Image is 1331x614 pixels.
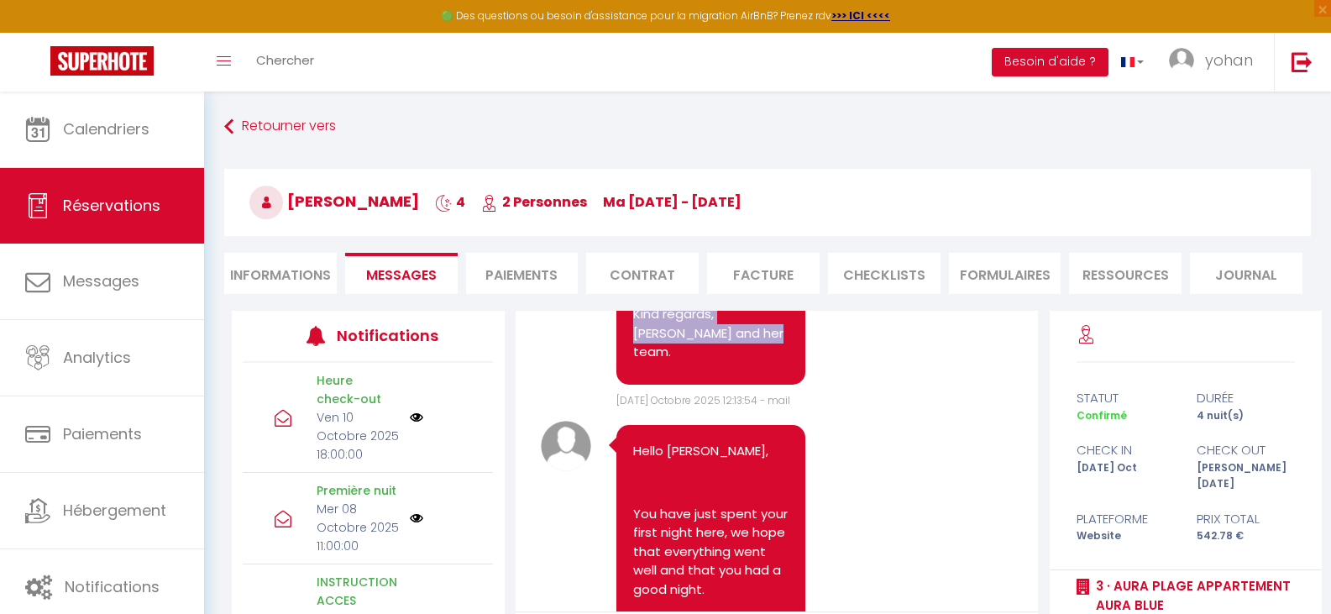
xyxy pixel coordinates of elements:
p: You have just spent your first night here, we hope that everything went well and that you had a g... [633,505,789,600]
img: Super Booking [50,46,154,76]
p: Ven 10 Octobre 2025 18:00:00 [317,408,399,464]
div: durée [1186,388,1306,408]
li: Journal [1190,253,1302,294]
div: [DATE] Oct [1066,460,1186,492]
div: [PERSON_NAME] [DATE] [1186,460,1306,492]
p: Première nuit [317,481,399,500]
button: Besoin d'aide ? [992,48,1108,76]
li: Ressources [1069,253,1182,294]
li: Contrat [586,253,699,294]
div: Prix total [1186,509,1306,529]
div: statut [1066,388,1186,408]
div: 4 nuit(s) [1186,408,1306,424]
span: Réservations [63,195,160,216]
span: Confirmé [1077,408,1127,422]
div: 542.78 € [1186,528,1306,544]
span: [PERSON_NAME] [249,191,419,212]
span: Messages [366,265,437,285]
span: 4 [435,192,465,212]
span: 2 Personnes [481,192,587,212]
span: Notifications [65,576,160,597]
img: ... [1169,48,1194,73]
li: CHECKLISTS [828,253,941,294]
span: [DATE] Octobre 2025 12:13:54 - mail [616,393,790,407]
span: Analytics [63,347,131,368]
div: check out [1186,440,1306,460]
span: yohan [1205,50,1253,71]
li: FORMULAIRES [949,253,1061,294]
a: Retourner vers [224,112,1311,142]
li: Facture [707,253,820,294]
span: Calendriers [63,118,149,139]
a: ... yohan [1156,33,1274,92]
p: Heure check-out [317,371,399,408]
div: Website [1066,528,1186,544]
a: Chercher [244,33,327,92]
h3: Notifications [337,317,441,354]
li: Paiements [466,253,579,294]
img: avatar.png [541,421,591,471]
span: Hébergement [63,500,166,521]
p: Kind regards, [PERSON_NAME] and her team. [633,305,789,362]
p: Mer 08 Octobre 2025 11:00:00 [317,500,399,555]
img: NO IMAGE [410,411,423,424]
img: logout [1292,51,1313,72]
div: check in [1066,440,1186,460]
span: Messages [63,270,139,291]
p: Hello [PERSON_NAME], [633,442,789,461]
div: Plateforme [1066,509,1186,529]
span: Chercher [256,51,314,69]
span: Paiements [63,423,142,444]
span: ma [DATE] - [DATE] [603,192,741,212]
li: Informations [224,253,337,294]
img: NO IMAGE [410,512,423,525]
a: >>> ICI <<<< [831,8,890,23]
